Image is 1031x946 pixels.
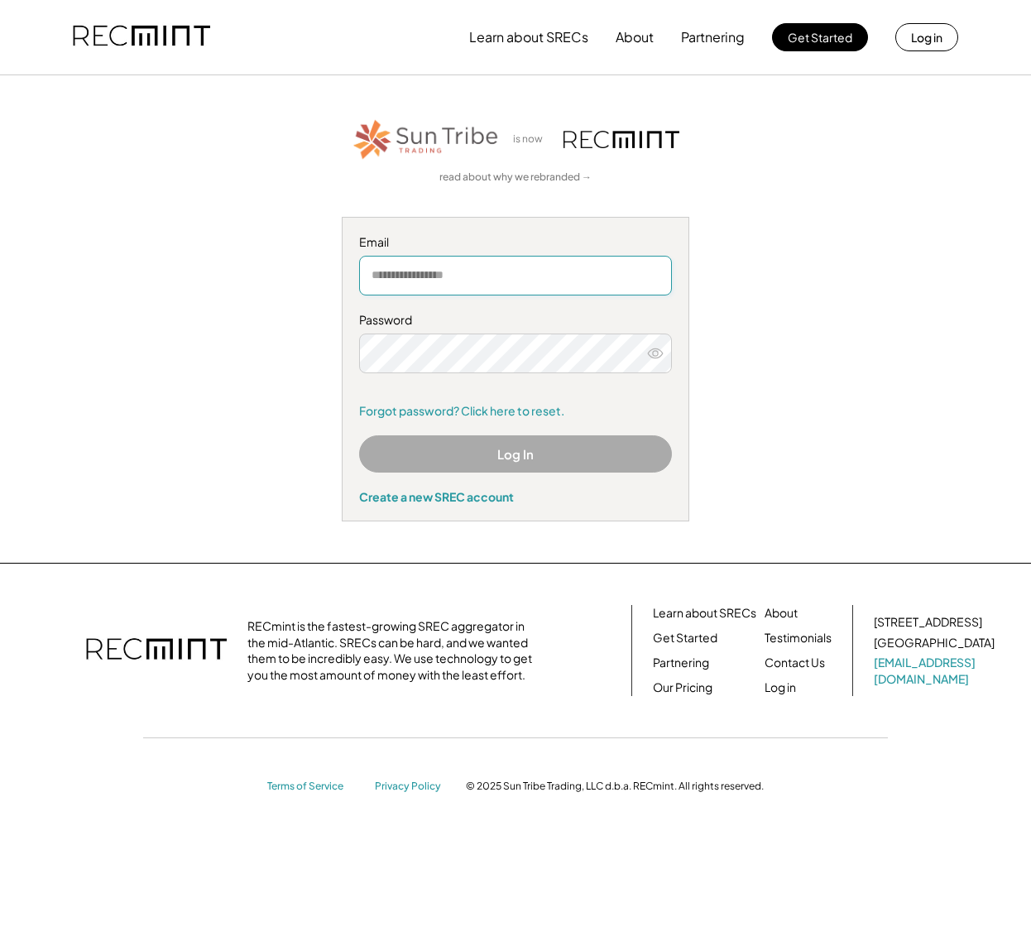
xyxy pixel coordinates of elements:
a: Partnering [653,655,709,671]
div: Create a new SREC account [359,489,672,504]
a: Privacy Policy [375,780,449,794]
a: Our Pricing [653,679,712,696]
div: RECmint is the fastest-growing SREC aggregator in the mid-Atlantic. SRECs can be hard, and we wan... [247,618,541,683]
button: Get Started [772,23,868,51]
button: About [616,21,654,54]
a: Testimonials [765,630,832,646]
div: © 2025 Sun Tribe Trading, LLC d.b.a. RECmint. All rights reserved. [466,780,764,793]
div: [GEOGRAPHIC_DATA] [874,635,995,651]
a: Get Started [653,630,717,646]
a: Contact Us [765,655,825,671]
a: Log in [765,679,796,696]
button: Learn about SRECs [469,21,588,54]
div: Password [359,312,672,329]
div: is now [509,132,555,146]
button: Log In [359,435,672,473]
img: STT_Horizontal_Logo%2B-%2BColor.png [352,117,501,162]
button: Log in [895,23,958,51]
a: Forgot password? Click here to reset. [359,403,672,420]
img: recmint-logotype%403x.png [563,131,679,148]
div: [STREET_ADDRESS] [874,614,982,631]
button: Partnering [681,21,745,54]
a: read about why we rebranded → [439,170,592,185]
a: Learn about SRECs [653,605,756,622]
img: recmint-logotype%403x.png [86,622,227,679]
a: Terms of Service [267,780,358,794]
a: About [765,605,798,622]
a: [EMAIL_ADDRESS][DOMAIN_NAME] [874,655,998,687]
img: recmint-logotype%403x.png [73,9,210,65]
div: Email [359,234,672,251]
